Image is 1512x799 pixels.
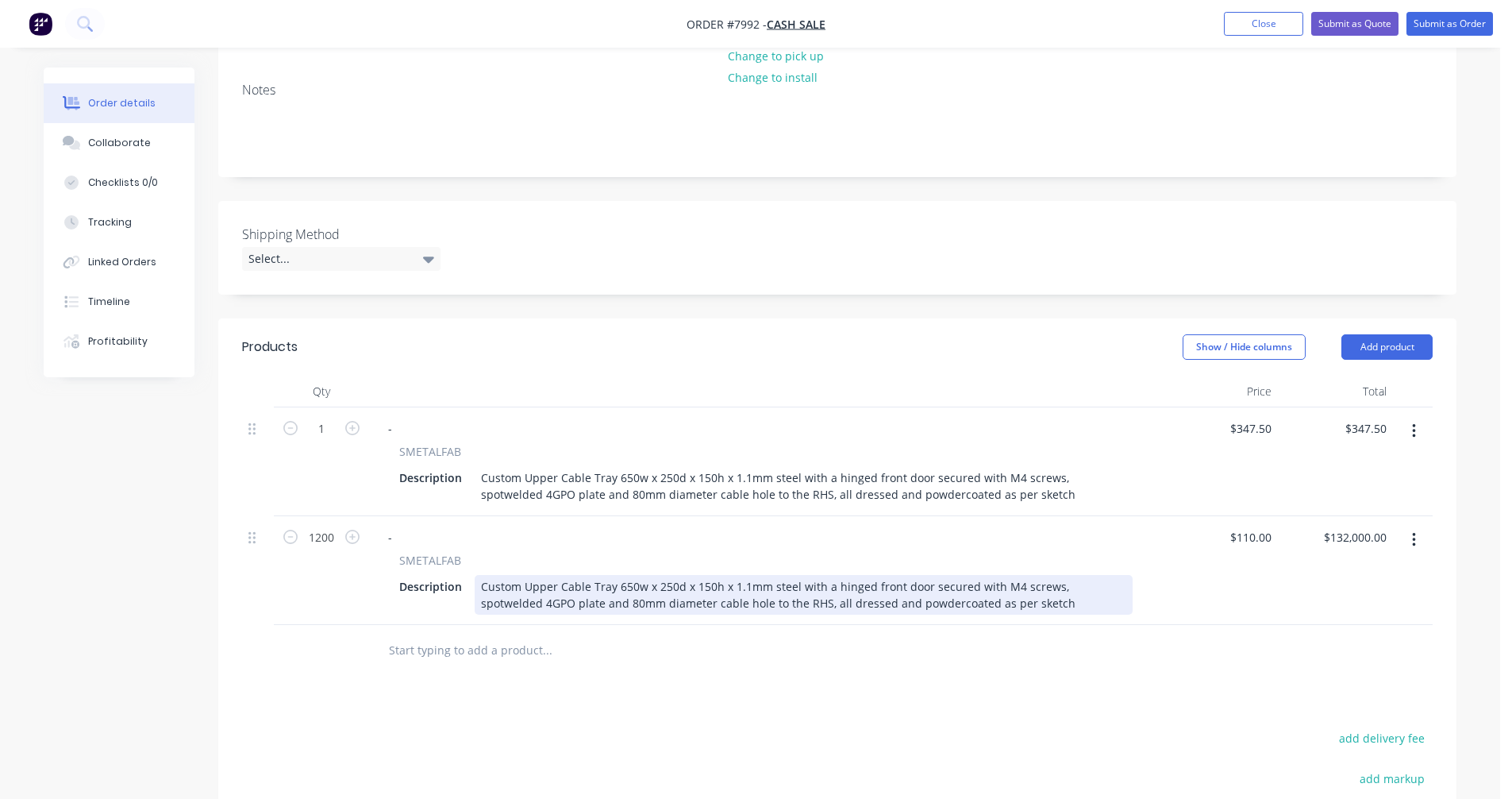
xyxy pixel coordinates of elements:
button: Change to pick up [720,45,833,67]
button: Submit as Quote [1311,12,1399,36]
button: Close [1224,12,1303,36]
div: Profitability [88,334,148,349]
div: Linked Orders [88,255,156,269]
div: Collaborate [88,136,151,150]
div: Custom Upper Cable Tray 650w x 250d x 150h x 1.1mm steel with a hinged front door secured with M4... [475,466,1133,506]
span: Order #7992 - [687,17,767,32]
button: Collaborate [44,123,194,163]
div: Notes [242,83,1433,98]
span: SMETALFAB [399,552,461,569]
div: Qty [274,376,369,407]
div: Custom Upper Cable Tray 650w x 250d x 150h x 1.1mm steel with a hinged front door secured with M4... [475,575,1133,615]
button: Show / Hide columns [1183,334,1306,360]
div: Description [393,575,468,598]
div: Select... [242,247,441,271]
div: Products [242,338,298,357]
div: Order details [88,96,156,110]
button: Timeline [44,282,194,322]
button: add markup [1351,768,1433,789]
button: Submit as Order [1406,12,1493,36]
button: Profitability [44,322,194,361]
button: Change to install [720,67,826,88]
div: Description [393,466,468,489]
img: Factory [29,12,52,36]
button: add delivery fee [1330,728,1433,749]
input: Start typing to add a product... [388,635,706,666]
div: - [375,417,405,440]
div: - [375,526,405,549]
span: SMETALFAB [399,443,461,460]
div: Checklists 0/0 [88,176,158,190]
button: Linked Orders [44,242,194,282]
div: Price [1163,376,1278,407]
button: Checklists 0/0 [44,163,194,203]
button: Tracking [44,203,194,242]
div: Timeline [88,295,130,309]
button: Order details [44,83,194,123]
label: Shipping Method [242,225,441,244]
button: Add product [1341,334,1433,360]
div: Total [1278,376,1393,407]
a: Cash Sale [767,17,825,32]
div: Tracking [88,215,132,230]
